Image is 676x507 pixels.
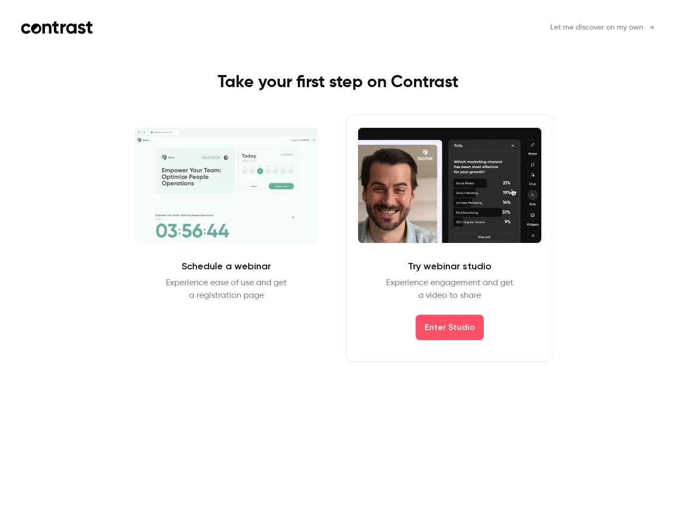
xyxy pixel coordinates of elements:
p: Experience ease of use and get a registration page [166,277,287,302]
span: Let me discover on my own [550,22,643,33]
h2: Schedule a webinar [182,260,271,273]
h2: Try webinar studio [408,260,492,273]
button: Enter Studio [416,315,484,340]
h1: Take your first step on Contrast [101,72,575,93]
p: Experience engagement and get a video to share [386,277,513,302]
